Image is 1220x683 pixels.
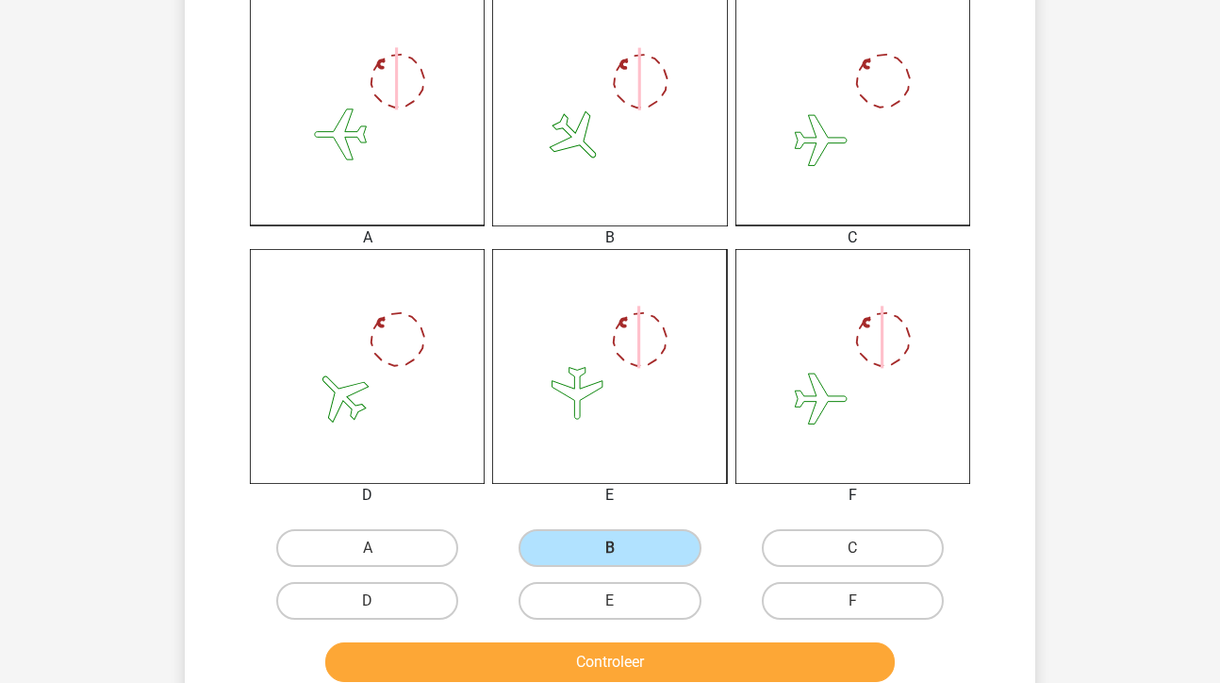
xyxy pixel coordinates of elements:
[721,484,984,507] div: F
[236,484,499,507] div: D
[478,484,741,507] div: E
[762,582,944,620] label: F
[519,529,701,567] label: B
[276,582,458,620] label: D
[478,226,741,249] div: B
[236,226,499,249] div: A
[325,642,896,682] button: Controleer
[762,529,944,567] label: C
[276,529,458,567] label: A
[519,582,701,620] label: E
[721,226,984,249] div: C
